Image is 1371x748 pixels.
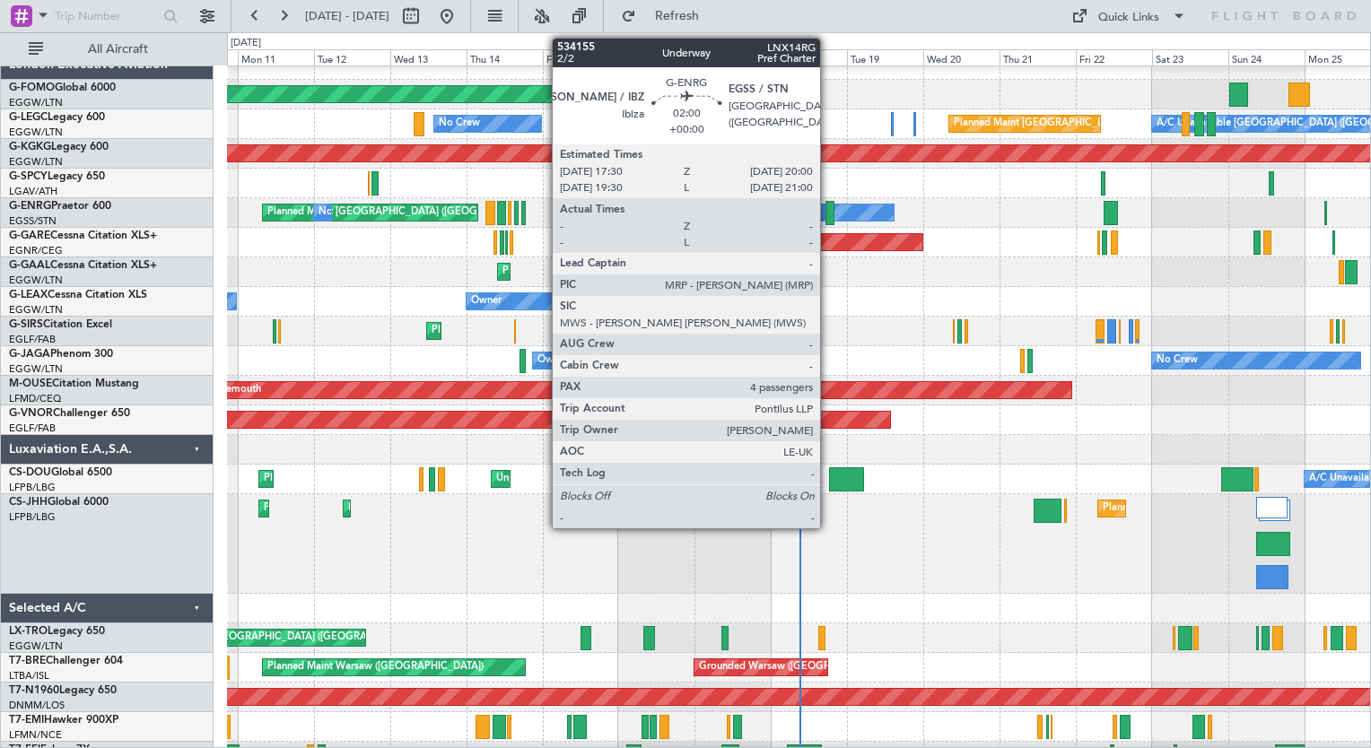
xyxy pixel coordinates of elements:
[9,481,56,494] a: LFPB/LBG
[264,465,546,492] div: Planned Maint [GEOGRAPHIC_DATA] ([GEOGRAPHIC_DATA])
[613,2,720,30] button: Refresh
[9,260,157,271] a: G-GAALCessna Citation XLS+
[9,728,62,742] a: LFMN/NCE
[618,49,694,65] div: Sat 16
[1228,49,1305,65] div: Sun 24
[9,497,48,508] span: CS-JHH
[467,49,543,65] div: Thu 14
[9,497,109,508] a: CS-JHHGlobal 6000
[314,49,390,65] div: Tue 12
[9,112,48,123] span: G-LEGC
[804,465,1087,492] div: Planned Maint [GEOGRAPHIC_DATA] ([GEOGRAPHIC_DATA])
[238,49,314,65] div: Mon 11
[9,260,50,271] span: G-GAAL
[47,43,189,56] span: All Aircraft
[9,201,51,212] span: G-ENRG
[694,49,771,65] div: Sun 17
[9,83,116,93] a: G-FOMOGlobal 6000
[390,49,467,65] div: Wed 13
[9,669,49,683] a: LTBA/ISL
[9,422,56,435] a: EGLF/FAB
[348,495,631,522] div: Planned Maint [GEOGRAPHIC_DATA] ([GEOGRAPHIC_DATA])
[9,715,44,726] span: T7-EMI
[319,199,360,226] div: No Crew
[432,317,714,344] div: Planned Maint [GEOGRAPHIC_DATA] ([GEOGRAPHIC_DATA])
[9,112,105,123] a: G-LEGCLegacy 600
[9,699,65,712] a: DNMM/LOS
[847,49,923,65] div: Tue 19
[923,49,1000,65] div: Wed 20
[9,303,63,317] a: EGGW/LTN
[9,230,50,241] span: G-GARE
[231,36,261,51] div: [DATE]
[267,654,484,681] div: Planned Maint Warsaw ([GEOGRAPHIC_DATA])
[9,362,63,376] a: EGGW/LTN
[9,639,63,653] a: EGGW/LTN
[640,10,715,22] span: Refresh
[9,290,48,300] span: G-LEAX
[699,654,896,681] div: Grounded Warsaw ([GEOGRAPHIC_DATA])
[9,83,55,93] span: G-FOMO
[264,495,546,522] div: Planned Maint [GEOGRAPHIC_DATA] ([GEOGRAPHIC_DATA])
[9,467,112,478] a: CS-DOUGlobal 6500
[623,199,653,226] div: Owner
[9,319,43,330] span: G-SIRS
[9,715,118,726] a: T7-EMIHawker 900XP
[9,378,139,389] a: M-OUSECitation Mustang
[9,685,117,696] a: T7-N1960Legacy 650
[585,229,747,256] div: Unplanned Maint [PERSON_NAME]
[9,349,50,360] span: G-JAGA
[305,8,389,24] span: [DATE] - [DATE]
[9,685,59,696] span: T7-N1960
[131,624,426,651] div: Unplanned Maint [GEOGRAPHIC_DATA] ([GEOGRAPHIC_DATA])
[543,49,619,65] div: Fri 15
[9,378,52,389] span: M-OUSE
[9,467,51,478] span: CS-DOU
[537,347,568,374] div: Owner
[9,244,63,257] a: EGNR/CEG
[9,201,111,212] a: G-ENRGPraetor 600
[9,319,112,330] a: G-SIRSCitation Excel
[267,199,550,226] div: Planned Maint [GEOGRAPHIC_DATA] ([GEOGRAPHIC_DATA])
[9,656,46,666] span: T7-BRE
[9,349,113,360] a: G-JAGAPhenom 300
[9,230,157,241] a: G-GARECessna Citation XLS+
[9,185,57,198] a: LGAV/ATH
[9,626,48,637] span: LX-TRO
[9,408,130,419] a: G-VNORChallenger 650
[439,110,480,137] div: No Crew
[9,392,61,405] a: LFMD/CEQ
[9,333,56,346] a: EGLF/FAB
[1152,49,1228,65] div: Sat 23
[954,110,1236,137] div: Planned Maint [GEOGRAPHIC_DATA] ([GEOGRAPHIC_DATA])
[9,510,56,524] a: LFPB/LBG
[1062,2,1195,30] button: Quick Links
[9,290,147,300] a: G-LEAXCessna Citation XLS
[569,495,851,522] div: Planned Maint [GEOGRAPHIC_DATA] ([GEOGRAPHIC_DATA])
[9,96,63,109] a: EGGW/LTN
[9,408,53,419] span: G-VNOR
[20,35,195,64] button: All Aircraft
[9,171,48,182] span: G-SPCY
[9,142,51,152] span: G-KGKG
[9,171,105,182] a: G-SPCYLegacy 650
[55,3,158,30] input: Trip Number
[1000,49,1076,65] div: Thu 21
[9,142,109,152] a: G-KGKGLegacy 600
[9,626,105,637] a: LX-TROLegacy 650
[1098,9,1159,27] div: Quick Links
[9,155,63,169] a: EGGW/LTN
[502,258,568,285] div: Planned Maint
[9,656,123,666] a: T7-BREChallenger 604
[9,214,57,228] a: EGSS/STN
[471,288,502,315] div: Owner
[9,126,63,139] a: EGGW/LTN
[1157,347,1198,374] div: No Crew
[496,465,791,492] div: Unplanned Maint [GEOGRAPHIC_DATA] ([GEOGRAPHIC_DATA])
[1076,49,1152,65] div: Fri 22
[9,274,63,287] a: EGGW/LTN
[771,49,847,65] div: Mon 18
